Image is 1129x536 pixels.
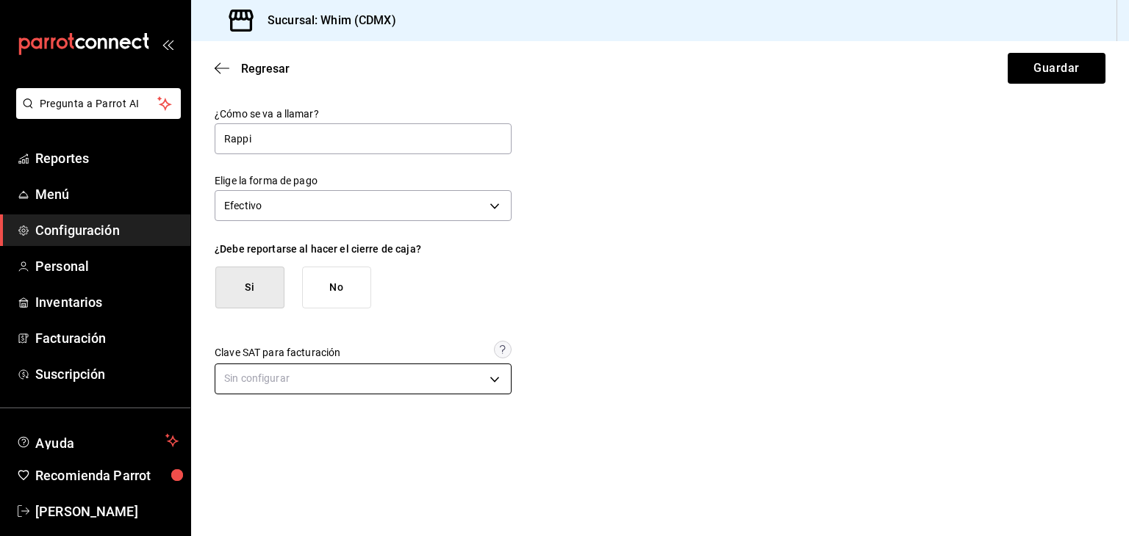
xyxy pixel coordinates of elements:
span: Regresar [241,62,290,76]
span: Ayuda [35,432,160,449]
a: Pregunta a Parrot AI [10,106,181,122]
label: ¿Cómo se va a llamar? [215,109,512,119]
button: Si [215,267,284,308]
span: Suscripción [35,364,179,384]
button: No [302,267,371,308]
button: open_drawer_menu [162,38,173,50]
span: [PERSON_NAME] [35,501,179,521]
div: ¿Debe reportarse al hacer el cierre de caja? [215,243,512,255]
div: Sin configurar [215,363,512,394]
span: Recomienda Parrot [35,466,179,485]
label: Elige la forma de pago [215,175,512,186]
h3: Sucursal: Whim (CDMX) [256,12,396,29]
span: Personal [35,256,179,276]
div: Efectivo [215,190,512,221]
span: Reportes [35,148,179,168]
span: Facturación [35,328,179,348]
button: Regresar [215,62,290,76]
span: Configuración [35,220,179,240]
button: Guardar [1008,53,1105,84]
span: Menú [35,184,179,204]
div: Clave SAT para facturación [215,347,340,358]
span: Pregunta a Parrot AI [40,96,158,112]
span: Inventarios [35,292,179,312]
button: Pregunta a Parrot AI [16,88,181,119]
